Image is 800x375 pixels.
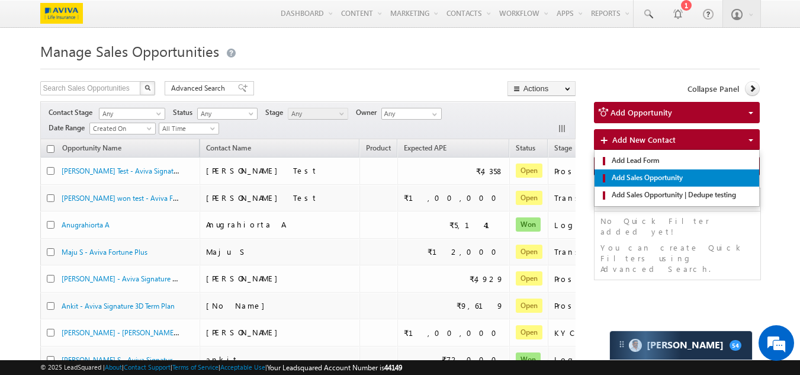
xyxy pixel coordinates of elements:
div: Prospecting [554,274,673,284]
span: © 2025 LeadSquared | | | | | [40,362,402,373]
a: [PERSON_NAME] Test - Aviva Signature 3D Term Platinum Plan [62,165,255,175]
span: Date Range [49,123,89,133]
div: ₹4,358 [476,166,504,177]
a: Any [197,108,258,120]
a: About [105,363,122,371]
span: Anugrahiorta A [206,219,284,229]
a: Add Sales Opportunity | Dedupe testing [595,187,760,204]
div: ₹72,000 [442,354,504,365]
a: Created On [89,123,156,134]
a: Add Sales Opportunity [595,169,760,187]
a: Stage [548,142,578,157]
div: Prospecting [554,300,673,311]
a: [PERSON_NAME] - Aviva Signature 3D Term Plan [62,273,212,283]
a: Anugrahiorta A [62,220,110,229]
a: Acceptable Use [220,363,265,371]
a: Terms of Service [172,363,219,371]
span: Any [288,108,345,119]
a: Maju S - Aviva Fortune Plus [62,248,147,257]
span: Opportunity Name [62,143,121,152]
div: KYC [554,328,673,338]
div: Login Successful [554,354,673,365]
span: [PERSON_NAME] Test [206,193,318,203]
div: ₹9,619 [457,300,504,311]
span: Any [99,108,161,119]
div: ₹12,000 [428,246,504,257]
div: ₹4,929 [470,274,504,284]
span: Add Lead Form [609,155,754,166]
span: Manage Sales Opportunities [40,41,219,60]
a: Status [510,142,541,157]
p: No Quick Filter added yet! [600,216,755,237]
span: [PERSON_NAME] [206,273,284,283]
img: Custom Logo [40,3,83,24]
div: Login Successful [554,220,673,230]
span: Open [516,245,542,259]
input: Type to Search [381,108,442,120]
span: Stage [265,107,288,118]
span: [PERSON_NAME] [206,327,284,337]
div: ₹1,00,000 [404,193,504,203]
img: carter-drag [617,339,626,349]
span: Product [366,143,391,152]
input: Check all records [47,145,54,153]
span: Add Sales Opportunity [609,172,754,183]
a: [PERSON_NAME] - [PERSON_NAME] Plus [62,327,191,337]
span: Your Leadsquared Account Number is [267,363,402,372]
a: Add Lead Form [595,152,760,169]
span: 54 [730,340,741,351]
span: Won [516,217,541,232]
span: Maju S [206,246,248,257]
span: Open [516,191,542,205]
span: Open [516,271,542,286]
span: [PERSON_NAME] Test [206,165,318,175]
span: Open [516,164,542,178]
span: Add Opportunity [611,107,672,117]
span: Advanced Search [171,83,229,94]
a: Ankit - Aviva Signature 3D Term Plan [62,302,175,310]
span: Open [516,325,542,339]
span: [No Name] [206,300,271,310]
span: Contact Name [200,142,257,157]
div: Transfer to Athena Failed [554,246,673,257]
span: 44149 [384,363,402,372]
a: Expected APE [398,142,452,157]
div: Prospecting [554,166,673,177]
a: [PERSON_NAME] won test - Aviva Fortune Plus [62,193,208,203]
a: All Time [159,123,219,134]
img: Search [144,85,150,91]
button: Actions [507,81,576,96]
span: Expected APE [404,143,446,152]
p: You can create Quick Filters using Advanced Search. [600,242,755,274]
span: Open [516,299,542,313]
span: All Time [159,123,216,134]
span: Owner [356,107,381,118]
div: Transfer to Athena Failed [554,193,673,203]
a: Opportunity Name [56,142,127,157]
div: ₹1,00,000 [404,328,504,338]
a: Show All Items [426,108,441,120]
a: Any [99,108,165,120]
span: Add New Contact [612,134,676,145]
a: Contact Support [124,363,171,371]
span: ankit [206,354,239,364]
a: Any [288,108,348,120]
span: Add Sales Opportunity | Dedupe testing [609,190,754,200]
div: carter-dragCarter[PERSON_NAME]54 [609,331,753,360]
span: Contact Stage [49,107,97,118]
div: ₹5,141 [449,220,504,230]
span: Status [173,107,197,118]
a: [PERSON_NAME] S - Aviva Signature Investment Plan - Platinum [62,354,262,364]
span: Won [516,352,541,367]
span: Created On [90,123,152,134]
span: Collapse Panel [687,84,739,94]
span: Any [198,108,254,119]
span: Stage [554,143,572,152]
